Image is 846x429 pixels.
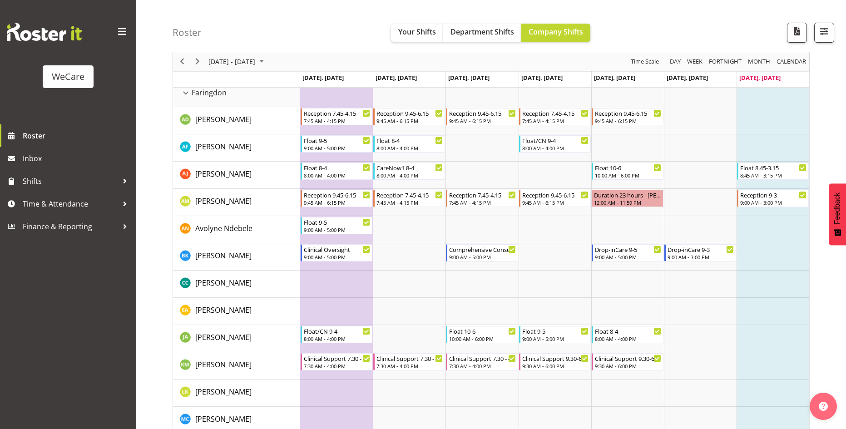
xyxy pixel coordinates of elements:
div: 9:00 AM - 3:00 PM [740,199,806,206]
button: Fortnight [707,56,743,68]
span: Month [747,56,771,68]
span: [PERSON_NAME] [195,196,252,206]
a: [PERSON_NAME] [195,168,252,179]
td: Ena Advincula resource [173,298,300,325]
div: September 22 - 28, 2025 [205,52,269,71]
h4: Roster [173,27,202,38]
div: Amy Johannsen"s event - Float 8-4 Begin From Monday, September 22, 2025 at 8:00:00 AM GMT+12:00 E... [301,163,372,180]
div: Kishendri Moodley"s event - Clinical Support 7.30 - 4 Begin From Tuesday, September 23, 2025 at 7... [373,353,445,370]
span: [DATE], [DATE] [448,74,490,82]
div: Antonia Mao"s event - Reception 9-3 Begin From Sunday, September 28, 2025 at 9:00:00 AM GMT+13:00... [737,190,809,207]
div: 9:00 AM - 5:00 PM [304,226,370,233]
div: Alex Ferguson"s event - Float 8-4 Begin From Tuesday, September 23, 2025 at 8:00:00 AM GMT+12:00 ... [373,135,445,153]
div: 10:00 AM - 6:00 PM [449,335,515,342]
button: Company Shifts [521,24,590,42]
div: 9:45 AM - 6:15 PM [595,117,661,124]
span: [PERSON_NAME] [195,251,252,261]
div: Float 10-6 [449,326,515,335]
div: Duration 23 hours - [PERSON_NAME] [594,190,661,199]
div: Aleea Devenport"s event - Reception 7.45-4.15 Begin From Monday, September 22, 2025 at 7:45:00 AM... [301,108,372,125]
div: Brian Ko"s event - Comprehensive Consult 9-5 Begin From Wednesday, September 24, 2025 at 9:00:00 ... [446,244,518,261]
button: Timeline Month [747,56,772,68]
button: Month [775,56,808,68]
a: [PERSON_NAME] [195,414,252,424]
a: [PERSON_NAME] [195,196,252,207]
div: Amy Johannsen"s event - Float 8.45-3.15 Begin From Sunday, September 28, 2025 at 8:45:00 AM GMT+1... [737,163,809,180]
div: Avolyne Ndebele"s event - Float 9-5 Begin From Monday, September 22, 2025 at 9:00:00 AM GMT+12:00... [301,217,372,234]
td: Liandy Kritzinger resource [173,380,300,407]
div: Clinical Support 9.30-6 [595,354,661,363]
div: Reception 9.45-6.15 [522,190,589,199]
span: [DATE], [DATE] [302,74,344,82]
div: Drop-inCare 9-3 [668,245,734,254]
a: [PERSON_NAME] [195,250,252,261]
div: 9:00 AM - 5:00 PM [449,253,515,261]
div: Aleea Devenport"s event - Reception 9.45-6.15 Begin From Wednesday, September 24, 2025 at 9:45:00... [446,108,518,125]
img: help-xxl-2.png [819,402,828,411]
button: September 2025 [207,56,268,68]
div: Aleea Devenport"s event - Reception 9.45-6.15 Begin From Tuesday, September 23, 2025 at 9:45:00 A... [373,108,445,125]
div: Drop-inCare 9-5 [595,245,661,254]
button: Download a PDF of the roster according to the set date range. [787,23,807,43]
div: Kishendri Moodley"s event - Clinical Support 9.30-6 Begin From Thursday, September 25, 2025 at 9:... [519,353,591,370]
div: Float 8-4 [304,163,370,172]
div: 8:00 AM - 4:00 PM [376,144,443,152]
span: Inbox [23,152,132,165]
div: Aleea Devenport"s event - Reception 9.45-6.15 Begin From Friday, September 26, 2025 at 9:45:00 AM... [592,108,663,125]
div: Float/CN 9-4 [304,326,370,335]
div: Float 9-5 [304,217,370,227]
button: Previous [176,56,188,68]
span: Avolyne Ndebele [195,223,252,233]
div: 9:30 AM - 6:00 PM [522,362,589,370]
div: 9:00 AM - 5:00 PM [304,253,370,261]
div: Comprehensive Consult 9-5 [449,245,515,254]
td: Antonia Mao resource [173,189,300,216]
span: [PERSON_NAME] [195,278,252,288]
div: Reception 9-3 [740,190,806,199]
div: 8:00 AM - 4:00 PM [304,172,370,179]
a: [PERSON_NAME] [195,359,252,370]
span: Company Shifts [529,27,583,37]
span: [PERSON_NAME] [195,387,252,397]
span: Time & Attendance [23,197,118,211]
div: 10:00 AM - 6:00 PM [595,172,661,179]
div: Jane Arps"s event - Float/CN 9-4 Begin From Monday, September 22, 2025 at 8:00:00 AM GMT+12:00 En... [301,326,372,343]
div: Jane Arps"s event - Float 8-4 Begin From Friday, September 26, 2025 at 8:00:00 AM GMT+12:00 Ends ... [592,326,663,343]
span: [DATE], [DATE] [521,74,563,82]
span: [DATE], [DATE] [594,74,635,82]
div: 9:45 AM - 6:15 PM [376,117,443,124]
div: Antonia Mao"s event - Reception 7.45-4.15 Begin From Tuesday, September 23, 2025 at 7:45:00 AM GM... [373,190,445,207]
div: Kishendri Moodley"s event - Clinical Support 7.30 - 4 Begin From Monday, September 22, 2025 at 7:... [301,353,372,370]
div: Float 8-4 [376,136,443,145]
div: Float/CN 9-4 [522,136,589,145]
td: Aleea Devenport resource [173,107,300,134]
div: 12:00 AM - 11:59 PM [594,199,661,206]
a: [PERSON_NAME] [195,141,252,152]
div: Float 10-6 [595,163,661,172]
div: Reception 7.45-4.15 [304,108,370,118]
div: Antonia Mao"s event - Reception 9.45-6.15 Begin From Monday, September 22, 2025 at 9:45:00 AM GMT... [301,190,372,207]
div: Alex Ferguson"s event - Float/CN 9-4 Begin From Thursday, September 25, 2025 at 8:00:00 AM GMT+12... [519,135,591,153]
div: Clinical Support 9.30-6 [522,354,589,363]
div: Reception 7.45-4.15 [376,190,443,199]
div: Brian Ko"s event - Drop-inCare 9-3 Begin From Saturday, September 27, 2025 at 9:00:00 AM GMT+12:0... [664,244,736,261]
span: [PERSON_NAME] [195,114,252,124]
div: Antonia Mao"s event - Duration 23 hours - Antonia Mao Begin From Friday, September 26, 2025 at 12... [592,190,663,207]
a: [PERSON_NAME] [195,114,252,125]
span: Your Shifts [398,27,436,37]
div: WeCare [52,70,84,84]
span: Roster [23,129,132,143]
span: [PERSON_NAME] [195,142,252,152]
div: 9:30 AM - 6:00 PM [595,362,661,370]
span: Feedback [833,192,841,224]
td: Amy Johannsen resource [173,162,300,189]
td: Kishendri Moodley resource [173,352,300,380]
div: Reception 9.45-6.15 [376,108,443,118]
div: Float 8.45-3.15 [740,163,806,172]
div: CareNow1 8-4 [376,163,443,172]
button: Your Shifts [391,24,443,42]
button: Next [192,56,204,68]
div: 7:30 AM - 4:00 PM [376,362,443,370]
span: Faringdon [192,87,227,98]
span: [PERSON_NAME] [195,360,252,370]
